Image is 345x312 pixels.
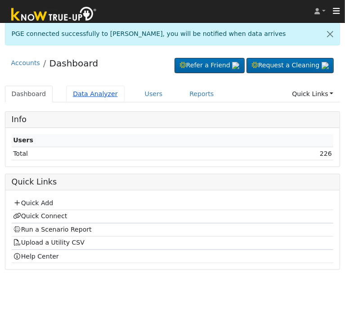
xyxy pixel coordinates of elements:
[320,150,332,157] a: 226
[49,58,99,69] a: Dashboard
[13,253,59,260] a: Help Center
[12,177,334,187] h5: Quick Links
[12,147,186,160] td: Total
[13,199,53,207] a: Quick Add
[285,86,340,102] a: Quick Links
[246,58,334,73] a: Request a Cleaning
[7,5,101,25] img: Know True-Up
[5,22,341,45] div: PGE connected successfully to [PERSON_NAME], you will be notified when data arrives
[66,86,125,102] a: Data Analyzer
[5,86,53,102] a: Dashboard
[328,5,345,18] button: Toggle navigation
[13,212,67,220] a: Quick Connect
[175,58,245,73] a: Refer a Friend
[13,226,92,233] a: Run a Scenario Report
[13,239,85,246] a: Upload a Utility CSV
[321,23,340,45] a: Close
[13,136,33,144] strong: Users
[232,62,239,69] img: retrieve
[183,86,220,102] a: Reports
[11,59,40,66] a: Accounts
[322,62,329,69] img: retrieve
[138,86,170,102] a: Users
[12,115,334,124] h5: Info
